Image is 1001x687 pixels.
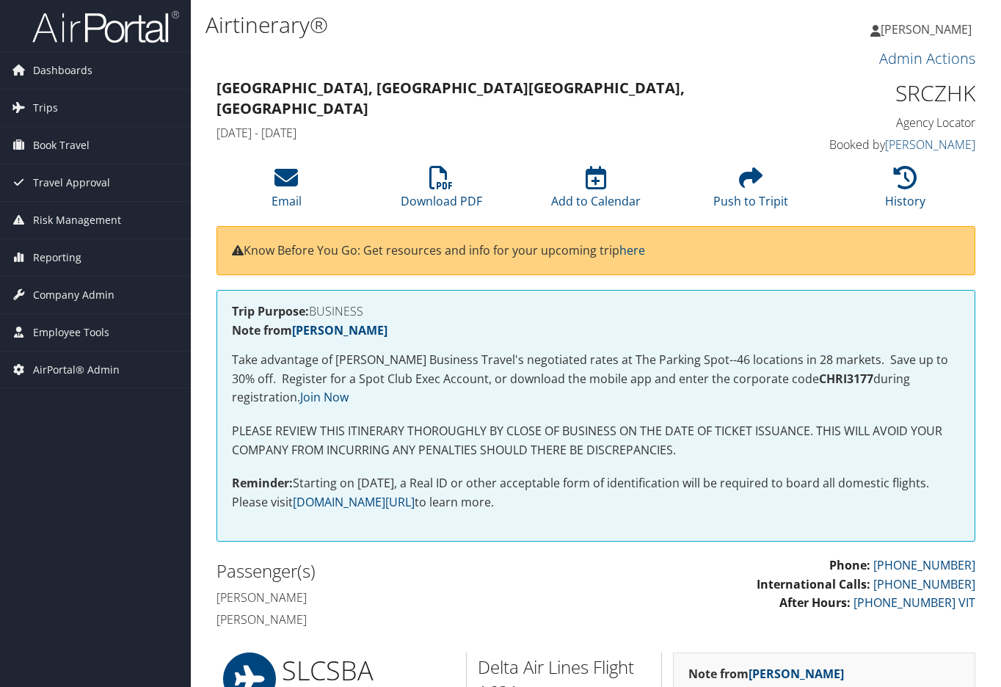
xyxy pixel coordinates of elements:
[216,78,685,118] strong: [GEOGRAPHIC_DATA], [GEOGRAPHIC_DATA] [GEOGRAPHIC_DATA], [GEOGRAPHIC_DATA]
[688,666,844,682] strong: Note from
[232,474,960,512] p: Starting on [DATE], a Real ID or other acceptable form of identification will be required to boar...
[879,48,975,68] a: Admin Actions
[779,595,851,611] strong: After Hours:
[885,137,975,153] a: [PERSON_NAME]
[232,351,960,407] p: Take advantage of [PERSON_NAME] Business Travel's negotiated rates at The Parking Spot--46 locati...
[802,78,975,109] h1: SRCZHK
[33,314,109,351] span: Employee Tools
[713,174,788,209] a: Push to Tripit
[33,277,114,313] span: Company Admin
[401,174,482,209] a: Download PDF
[33,239,81,276] span: Reporting
[551,174,641,209] a: Add to Calendar
[33,352,120,388] span: AirPortal® Admin
[216,125,780,141] h4: [DATE] - [DATE]
[33,90,58,126] span: Trips
[232,241,960,261] p: Know Before You Go: Get resources and info for your upcoming trip
[216,611,585,628] h4: [PERSON_NAME]
[33,164,110,201] span: Travel Approval
[292,322,387,338] a: [PERSON_NAME]
[232,422,960,459] p: PLEASE REVIEW THIS ITINERARY THOROUGHLY BY CLOSE OF BUSINESS ON THE DATE OF TICKET ISSUANCE. THIS...
[873,557,975,573] a: [PHONE_NUMBER]
[885,174,925,209] a: History
[881,21,972,37] span: [PERSON_NAME]
[33,52,92,89] span: Dashboards
[802,114,975,131] h4: Agency Locator
[32,10,179,44] img: airportal-logo.png
[819,371,873,387] strong: CHRI3177
[33,202,121,239] span: Risk Management
[619,242,645,258] a: here
[205,10,726,40] h1: Airtinerary®
[300,389,349,405] a: Join Now
[293,494,415,510] a: [DOMAIN_NAME][URL]
[232,475,293,491] strong: Reminder:
[216,589,585,606] h4: [PERSON_NAME]
[33,127,90,164] span: Book Travel
[749,666,844,682] a: [PERSON_NAME]
[232,322,387,338] strong: Note from
[853,595,975,611] a: [PHONE_NUMBER] VIT
[802,137,975,153] h4: Booked by
[829,557,870,573] strong: Phone:
[873,576,975,592] a: [PHONE_NUMBER]
[870,7,986,51] a: [PERSON_NAME]
[232,305,960,317] h4: BUSINESS
[216,559,585,584] h2: Passenger(s)
[757,576,870,592] strong: International Calls:
[232,303,309,319] strong: Trip Purpose:
[272,174,302,209] a: Email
